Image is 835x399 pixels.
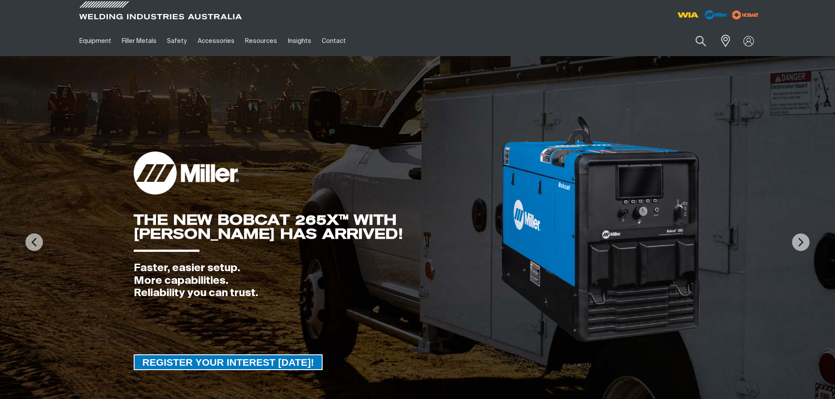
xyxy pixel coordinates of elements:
a: Resources [240,26,282,56]
a: REGISTER YOUR INTEREST TODAY! [134,354,323,370]
a: Safety [162,26,192,56]
a: Accessories [192,26,240,56]
button: Search products [686,31,716,51]
span: REGISTER YOUR INTEREST [DATE]! [135,354,322,370]
a: Filler Metals [117,26,162,56]
img: PrevArrow [25,233,43,251]
div: THE NEW BOBCAT 265X™ WITH [PERSON_NAME] HAS ARRIVED! [134,213,500,241]
div: Faster, easier setup. More capabilities. Reliability you can trust. [134,262,500,300]
a: Insights [282,26,316,56]
img: NextArrow [792,233,810,251]
input: Product name or item number... [675,31,715,51]
nav: Main [74,26,590,56]
a: Equipment [74,26,117,56]
a: Contact [316,26,351,56]
img: miller [729,8,761,21]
